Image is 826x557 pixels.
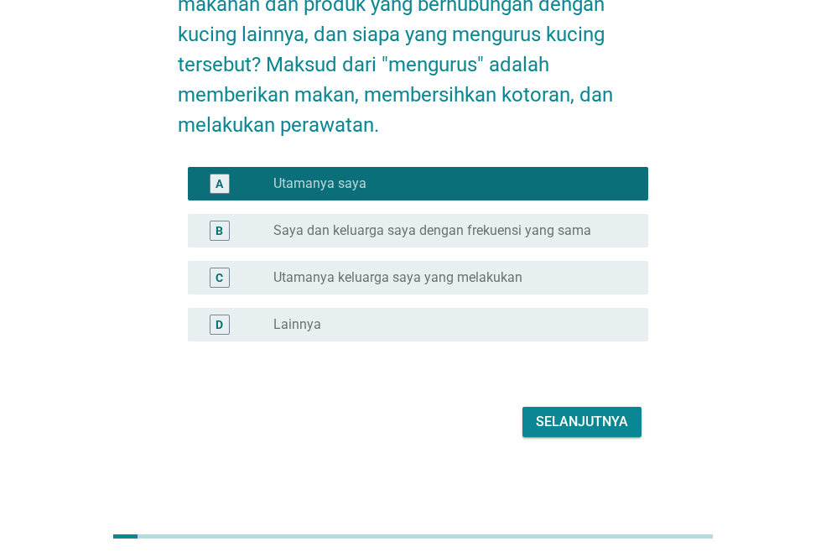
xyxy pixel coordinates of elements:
label: Lainnya [273,316,321,333]
button: Selanjutnya [522,407,642,437]
div: Selanjutnya [536,412,628,432]
label: Saya dan keluarga saya dengan frekuensi yang sama [273,222,591,239]
div: A [216,174,223,192]
label: Utamanya saya [273,175,366,192]
label: Utamanya keluarga saya yang melakukan [273,269,522,286]
div: B [216,221,223,239]
div: D [216,315,223,333]
div: C [216,268,223,286]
